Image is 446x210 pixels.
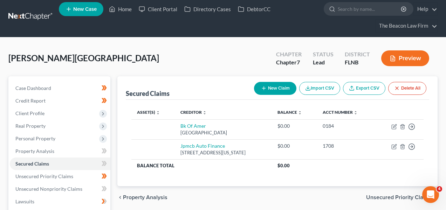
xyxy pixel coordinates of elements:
a: Unsecured Priority Claims [10,170,110,183]
i: unfold_more [156,111,160,115]
button: Delete All [388,82,426,95]
div: $0.00 [277,122,311,129]
div: [GEOGRAPHIC_DATA] [180,129,266,136]
div: FLNB [345,58,370,66]
span: Personal Property [15,135,55,141]
a: Home [105,3,135,15]
a: Case Dashboard [10,82,110,94]
a: Export CSV [343,82,385,95]
th: Balance Total [131,159,272,172]
button: Import CSV [299,82,340,95]
div: Chapter [276,50,302,58]
span: Unsecured Priority Claims [15,173,73,179]
a: Balance unfold_more [277,110,302,115]
span: $0.00 [277,163,290,168]
div: Chapter [276,58,302,66]
span: Credit Report [15,98,46,104]
button: chevron_left Property Analysis [117,195,167,200]
i: unfold_more [354,111,358,115]
a: Property Analysis [10,145,110,157]
a: Jpmcb Auto Finance [180,143,225,149]
a: Directory Cases [181,3,234,15]
span: Lawsuits [15,198,34,204]
button: Unsecured Priority Claims chevron_right [366,195,438,200]
span: [PERSON_NAME][GEOGRAPHIC_DATA] [8,53,159,63]
div: [STREET_ADDRESS][US_STATE] [180,149,266,156]
span: Unsecured Priority Claims [366,195,432,200]
a: Secured Claims [10,157,110,170]
span: New Case [73,7,97,12]
a: DebtorCC [234,3,274,15]
input: Search by name... [338,2,402,15]
div: Secured Claims [126,89,170,98]
span: 4 [437,186,442,192]
a: Help [414,3,437,15]
span: Secured Claims [15,161,49,167]
a: The Beacon Law Firm [376,20,437,32]
div: Lead [313,58,334,66]
iframe: Intercom live chat [422,186,439,203]
span: Real Property [15,123,46,129]
button: New Claim [254,82,296,95]
a: Creditor unfold_more [180,110,207,115]
div: $0.00 [277,142,311,149]
a: Asset(s) unfold_more [137,110,160,115]
div: 1708 [323,142,370,149]
span: Property Analysis [123,195,167,200]
i: unfold_more [298,111,302,115]
div: District [345,50,370,58]
a: Unsecured Nonpriority Claims [10,183,110,195]
i: unfold_more [203,111,207,115]
i: chevron_left [117,195,123,200]
span: Property Analysis [15,148,54,154]
div: 0184 [323,122,370,129]
span: 7 [297,59,300,65]
a: Bk Of Amer [180,123,206,129]
a: Credit Report [10,94,110,107]
a: Lawsuits [10,195,110,208]
span: Client Profile [15,110,44,116]
a: Acct Number unfold_more [323,110,358,115]
span: Case Dashboard [15,85,51,91]
a: Client Portal [135,3,181,15]
span: Unsecured Nonpriority Claims [15,186,82,192]
div: Status [313,50,334,58]
button: Preview [381,50,429,66]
